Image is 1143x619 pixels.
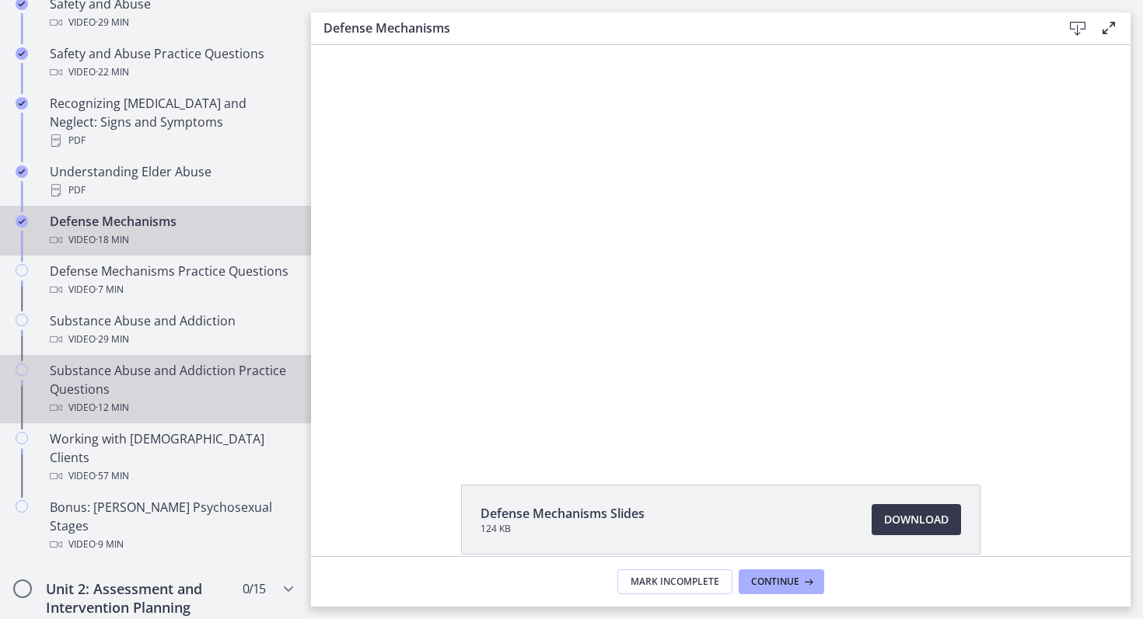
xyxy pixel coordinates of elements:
[751,576,799,588] span: Continue
[46,579,236,617] h2: Unit 2: Assessment and Intervention Planning
[50,498,292,554] div: Bonus: [PERSON_NAME] Psychosexual Stages
[96,467,129,485] span: · 57 min
[16,47,28,60] i: Completed
[96,330,129,349] span: · 29 min
[16,165,28,178] i: Completed
[50,262,292,299] div: Defense Mechanisms Practice Questions
[96,231,129,249] span: · 18 min
[96,63,129,82] span: · 22 min
[631,576,719,588] span: Mark Incomplete
[50,231,292,249] div: Video
[50,330,292,349] div: Video
[50,44,292,82] div: Safety and Abuse Practice Questions
[50,280,292,299] div: Video
[481,523,645,535] span: 124 KB
[96,280,124,299] span: · 7 min
[50,361,292,417] div: Substance Abuse and Addiction Practice Questions
[16,215,28,228] i: Completed
[50,13,292,32] div: Video
[50,131,292,150] div: PDF
[50,212,292,249] div: Defense Mechanisms
[50,162,292,200] div: Understanding Elder Abuse
[50,535,292,554] div: Video
[872,504,961,535] a: Download
[311,43,1131,449] iframe: Video Lesson
[884,510,949,529] span: Download
[481,504,645,523] span: Defense Mechanisms Slides
[50,63,292,82] div: Video
[50,311,292,349] div: Substance Abuse and Addiction
[243,579,265,598] span: 0 / 15
[96,13,129,32] span: · 29 min
[50,398,292,417] div: Video
[617,569,732,594] button: Mark Incomplete
[50,467,292,485] div: Video
[323,19,1037,37] h3: Defense Mechanisms
[50,429,292,485] div: Working with [DEMOGRAPHIC_DATA] Clients
[16,97,28,110] i: Completed
[96,398,129,417] span: · 12 min
[50,181,292,200] div: PDF
[96,535,124,554] span: · 9 min
[739,569,824,594] button: Continue
[50,94,292,150] div: Recognizing [MEDICAL_DATA] and Neglect: Signs and Symptoms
